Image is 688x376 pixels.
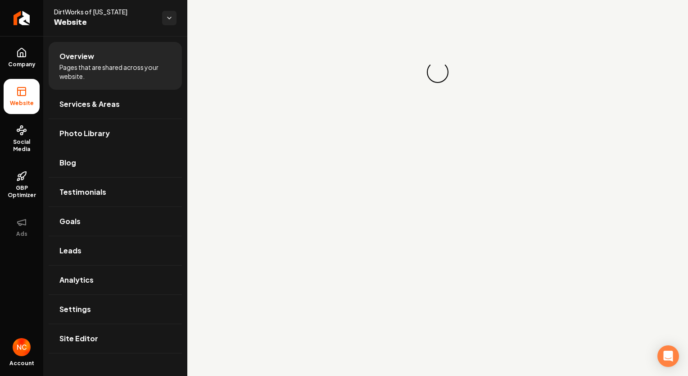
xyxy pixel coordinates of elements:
span: Photo Library [59,128,110,139]
a: Testimonials [49,178,182,206]
a: Leads [49,236,182,265]
span: DirtWorks of [US_STATE] [54,7,155,16]
span: GBP Optimizer [4,184,40,199]
span: Social Media [4,138,40,153]
span: Account [9,360,34,367]
img: Nick Crane [13,338,31,356]
span: Overview [59,51,94,62]
a: GBP Optimizer [4,164,40,206]
span: Site Editor [59,333,98,344]
span: Blog [59,157,76,168]
a: Blog [49,148,182,177]
div: Open Intercom Messenger [657,345,679,367]
span: Services & Areas [59,99,120,110]
span: Settings [59,304,91,315]
span: Testimonials [59,187,106,197]
button: Ads [4,210,40,245]
span: Company [5,61,39,68]
a: Goals [49,207,182,236]
img: Rebolt Logo [14,11,30,25]
span: Website [54,16,155,29]
span: Pages that are shared across your website. [59,63,171,81]
a: Settings [49,295,182,324]
div: Loading [427,61,448,83]
a: Analytics [49,266,182,294]
span: Leads [59,245,81,256]
a: Photo Library [49,119,182,148]
a: Social Media [4,118,40,160]
a: Site Editor [49,324,182,353]
span: Goals [59,216,81,227]
a: Services & Areas [49,90,182,119]
a: Company [4,40,40,75]
span: Website [6,100,37,107]
span: Analytics [59,275,94,285]
span: Ads [13,230,31,238]
button: Open user button [13,338,31,356]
